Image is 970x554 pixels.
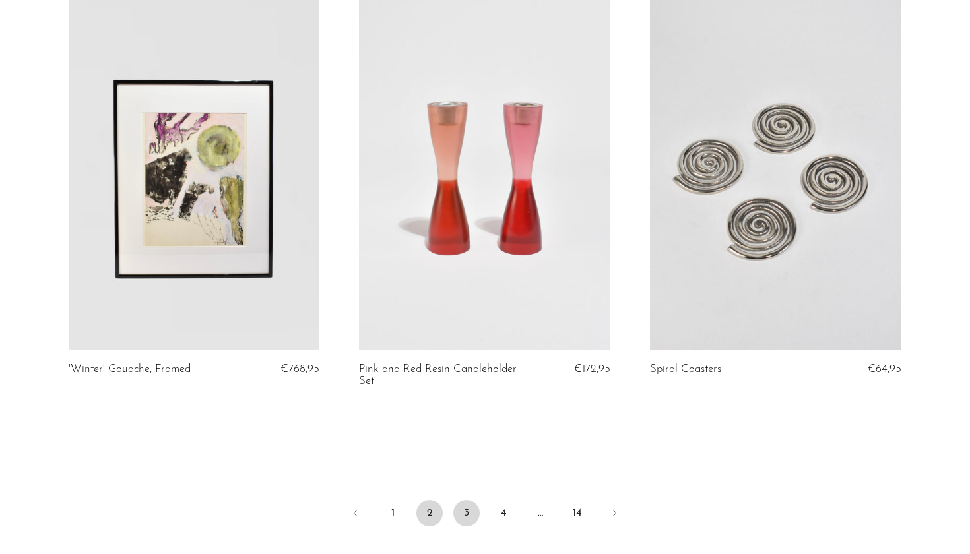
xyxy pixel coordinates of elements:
a: Previous [342,500,369,529]
a: Spiral Coasters [650,363,721,375]
a: 4 [490,500,517,526]
a: 1 [379,500,406,526]
span: €64,95 [868,363,901,375]
a: 3 [453,500,480,526]
span: €172,95 [574,363,610,375]
span: 2 [416,500,443,526]
a: Next [601,500,628,529]
span: … [527,500,554,526]
a: Pink and Red Resin Candleholder Set [359,363,527,388]
span: €768,95 [280,363,319,375]
a: 14 [564,500,591,526]
a: 'Winter' Gouache, Framed [69,363,191,375]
